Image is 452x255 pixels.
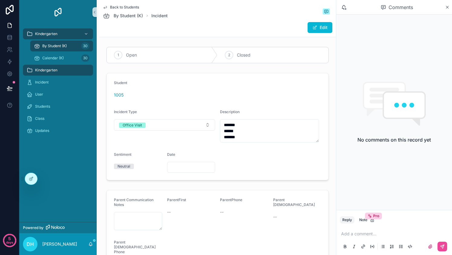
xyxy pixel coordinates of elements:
div: Note [359,217,375,222]
a: By Student (K) [103,12,143,19]
a: Incident [151,13,168,19]
span: Back to Students [110,5,139,10]
a: Students [23,101,93,112]
span: Class [35,116,44,121]
span: Sentiment [114,152,131,157]
div: Office Visit [123,123,142,128]
span: Date [167,152,175,157]
a: Powered by [19,222,97,233]
span: By Student (K) [42,44,67,48]
span: ParentFirst [167,198,186,202]
span: Incident [35,80,49,85]
a: By Student (K)30 [30,41,93,51]
div: 30 [81,42,89,50]
a: Class [23,113,93,124]
a: Updates [23,125,93,136]
button: Reply [340,216,354,224]
p: days [6,238,13,247]
span: Parent [DEMOGRAPHIC_DATA] Phone [114,240,156,254]
span: Student [114,80,127,85]
a: Kindergarten [23,65,93,76]
div: Neutral [118,164,130,169]
span: Description [220,110,240,114]
span: By Student (K) [114,13,143,19]
span: -- [273,214,277,220]
span: Pro [373,214,379,218]
span: Updates [35,128,49,133]
span: Closed [237,52,250,58]
div: 30 [81,54,89,62]
img: App logo [53,7,63,17]
span: 2 [228,53,230,57]
span: Powered by [23,225,44,230]
a: 1005 [114,92,124,98]
span: Parent Communication Notes [114,198,153,207]
p: [PERSON_NAME] [42,241,77,247]
a: User [23,89,93,100]
p: 5 [8,236,11,242]
a: Kindergarten [23,28,93,39]
button: Unselect OFFICE_VISIT [119,122,146,128]
span: ParentPhone [220,198,242,202]
button: Edit [308,22,332,33]
span: User [35,92,43,97]
span: Comments [389,4,413,11]
button: Select Button [114,119,215,131]
span: DH [27,240,34,248]
a: Calendar (K)30 [30,53,93,64]
span: Kindergarten [35,31,57,36]
button: NotePro [357,216,377,224]
span: Kindergarten [35,68,57,73]
span: Students [35,104,50,109]
div: scrollable content [19,24,97,144]
span: -- [220,209,224,215]
span: Incident Type [114,110,137,114]
span: -- [167,209,171,215]
a: Back to Students [103,5,139,10]
span: Open [126,52,137,58]
span: Parent [DEMOGRAPHIC_DATA] [273,198,315,207]
span: 1 [118,53,119,57]
span: Calendar (K) [42,56,64,60]
a: Incident [23,77,93,88]
h2: No comments on this record yet [357,136,431,143]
